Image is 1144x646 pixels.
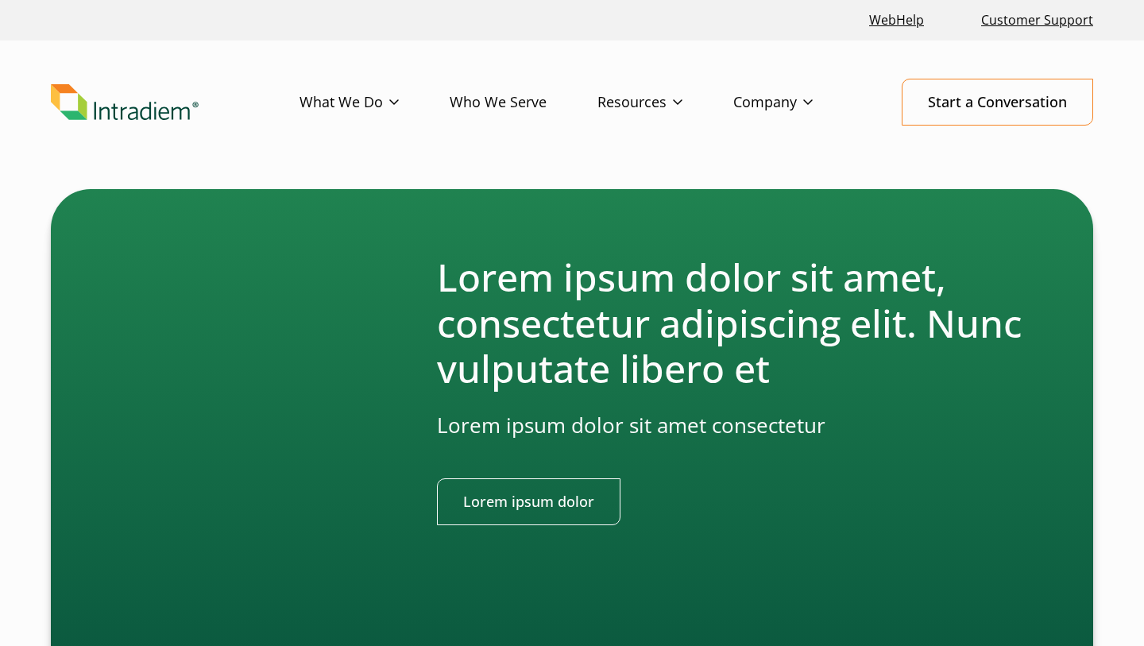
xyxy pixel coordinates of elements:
p: Lorem ipsum dolor sit amet consectetur [437,411,1028,440]
a: Company [733,79,864,126]
a: Customer Support [975,3,1100,37]
a: Who We Serve [450,79,597,126]
a: Link opens in a new window [863,3,930,37]
a: What We Do [300,79,450,126]
img: Intradiem [51,84,199,121]
img: Where Should AI Fit in Your Workforce Automation? [116,254,412,607]
a: Link to homepage of Intradiem [51,84,300,121]
h2: Lorem ipsum dolor sit amet, consectetur adipiscing elit. Nunc vulputate libero et [437,254,1028,392]
a: Lorem ipsum dolor [437,478,620,525]
a: Resources [597,79,733,126]
a: Start a Conversation [902,79,1093,126]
